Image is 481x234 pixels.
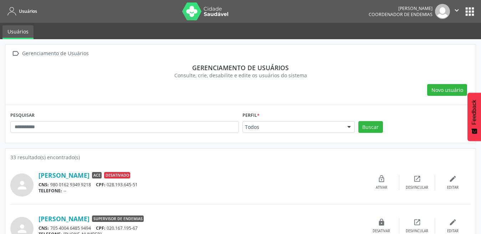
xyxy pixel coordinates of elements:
img: img [435,4,450,19]
span: Supervisor de Endemias [92,215,144,222]
a: [PERSON_NAME] [39,215,89,223]
div: Gerenciamento de usuários [15,64,466,72]
span: Novo usuário [431,86,463,94]
div: 980 0162 9349 9218 028.193.645-51 [39,182,364,188]
span: Feedback [471,100,477,125]
span: CPF: [96,182,106,188]
i:  [453,6,461,14]
label: PESQUISAR [10,110,35,121]
i: person [16,179,29,192]
i:  [10,48,21,59]
button: Novo usuário [427,84,467,96]
span: Usuários [19,8,37,14]
i: open_in_new [413,218,421,226]
span: ACE [92,172,102,178]
div: 33 resultado(s) encontrado(s) [10,154,471,161]
div: Consulte, crie, desabilite e edite os usuários do sistema [15,72,466,79]
button: apps [464,5,476,18]
span: CPF: [96,225,106,231]
div: Editar [447,185,459,190]
span: CNS: [39,225,49,231]
span: TELEFONE: [39,188,62,194]
div: [PERSON_NAME] [369,5,433,11]
div: Editar [447,229,459,234]
span: Desativado [104,172,130,178]
i: lock_open [378,175,385,183]
i: open_in_new [413,175,421,183]
span: Todos [245,124,340,131]
i: lock [378,218,385,226]
div: Gerenciamento de Usuários [21,48,90,59]
span: CNS: [39,182,49,188]
button: Buscar [358,121,383,133]
a: Usuários [2,25,34,39]
i: edit [449,218,457,226]
div: Desativar [373,229,390,234]
div: 705 4004 6485 9494 020.167.195-67 [39,225,364,231]
div: Ativar [376,185,387,190]
a: Usuários [5,5,37,17]
a: [PERSON_NAME] [39,171,89,179]
i: edit [449,175,457,183]
div: Desvincular [406,185,428,190]
label: Perfil [242,110,260,121]
div: -- [39,188,364,194]
a:  Gerenciamento de Usuários [10,48,90,59]
button:  [450,4,464,19]
button: Feedback - Mostrar pesquisa [467,93,481,141]
span: Coordenador de Endemias [369,11,433,17]
div: Desvincular [406,229,428,234]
